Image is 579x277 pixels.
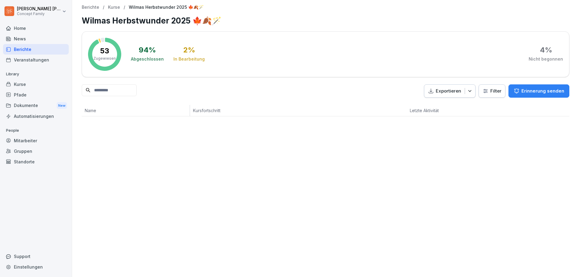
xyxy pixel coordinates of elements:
p: Concept Family [17,12,61,16]
div: Abgeschlossen [131,56,164,62]
a: Kurse [3,79,69,90]
p: Kursfortschritt [193,107,322,114]
p: / [124,5,125,10]
div: 94 % [139,46,156,54]
div: In Bearbeitung [173,56,205,62]
p: / [103,5,104,10]
p: [PERSON_NAME] [PERSON_NAME] [17,6,61,11]
p: Letzte Aktivität [410,107,472,114]
a: Gruppen [3,146,69,156]
a: Pfade [3,90,69,100]
div: Dokumente [3,100,69,111]
button: Erinnerung senden [508,84,569,98]
p: 53 [100,47,109,55]
button: Exportieren [424,84,476,98]
p: Zugewiesen [93,56,116,61]
div: Nicht begonnen [529,56,563,62]
p: Library [3,69,69,79]
p: Wilmas Herbstwunder 2025 🍁🍂🪄 [129,5,204,10]
a: Mitarbeiter [3,135,69,146]
a: Home [3,23,69,33]
a: News [3,33,69,44]
div: 2 % [183,46,195,54]
p: Exportieren [436,88,461,95]
p: People [3,126,69,135]
p: Name [85,107,187,114]
p: Erinnerung senden [521,88,564,94]
a: DokumenteNew [3,100,69,111]
a: Kurse [108,5,120,10]
h1: Wilmas Herbstwunder 2025 🍁🍂🪄 [82,15,569,27]
div: 4 % [540,46,552,54]
a: Einstellungen [3,262,69,272]
a: Automatisierungen [3,111,69,121]
a: Veranstaltungen [3,55,69,65]
div: Support [3,251,69,262]
button: Filter [479,85,505,98]
a: Berichte [3,44,69,55]
div: New [57,102,67,109]
a: Berichte [82,5,99,10]
a: Standorte [3,156,69,167]
div: Filter [482,88,501,94]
